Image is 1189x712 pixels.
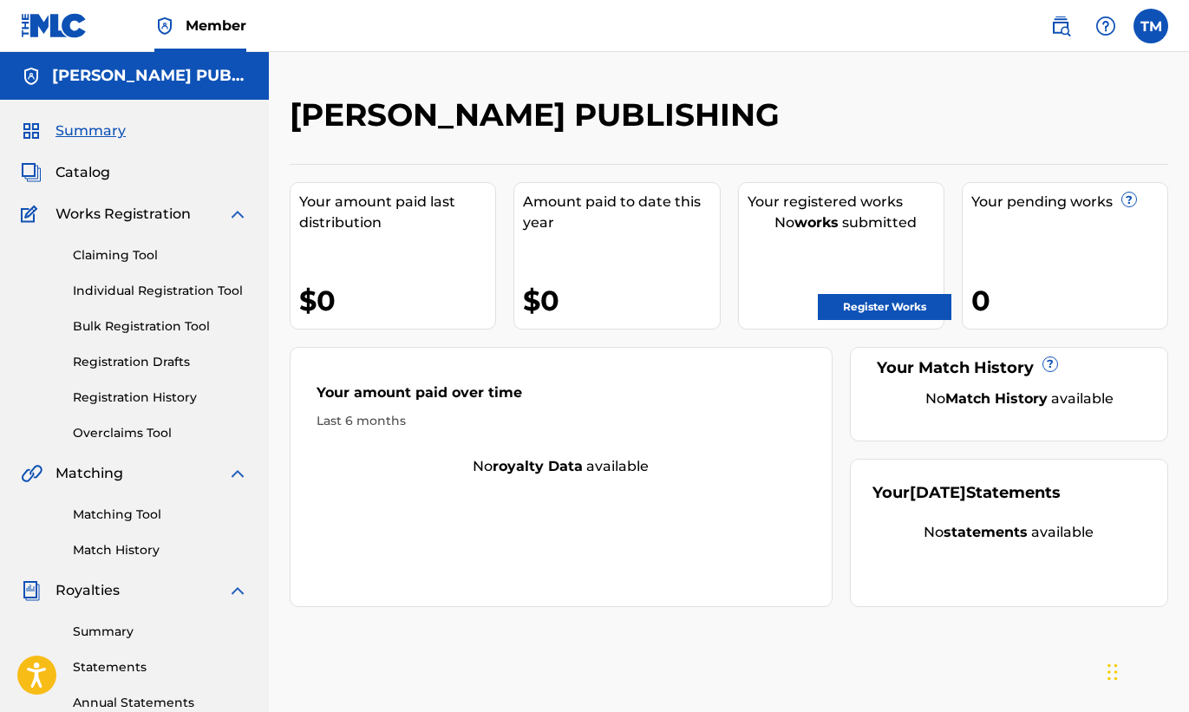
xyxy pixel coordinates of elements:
[523,281,719,320] div: $0
[1095,16,1116,36] img: help
[73,694,248,712] a: Annual Statements
[73,424,248,442] a: Overclaims Tool
[910,483,966,502] span: [DATE]
[317,382,806,412] div: Your amount paid over time
[73,353,248,371] a: Registration Drafts
[227,204,248,225] img: expand
[56,580,120,601] span: Royalties
[1043,357,1057,371] span: ?
[73,282,248,300] a: Individual Registration Tool
[227,463,248,484] img: expand
[73,246,248,265] a: Claiming Tool
[894,389,1146,409] div: No available
[56,204,191,225] span: Works Registration
[1050,16,1071,36] img: search
[1107,646,1118,698] div: Drag
[21,13,88,38] img: MLC Logo
[1043,9,1078,43] a: Public Search
[73,389,248,407] a: Registration History
[73,623,248,641] a: Summary
[56,121,126,141] span: Summary
[154,16,175,36] img: Top Rightsholder
[872,522,1146,543] div: No available
[493,458,583,474] strong: royalty data
[73,317,248,336] a: Bulk Registration Tool
[56,463,123,484] span: Matching
[56,162,110,183] span: Catalog
[317,412,806,430] div: Last 6 months
[21,204,43,225] img: Works Registration
[971,281,1167,320] div: 0
[523,192,719,233] div: Amount paid to date this year
[291,456,832,477] div: No available
[872,481,1061,505] div: Your Statements
[21,66,42,87] img: Accounts
[1102,629,1189,712] iframe: Chat Widget
[1088,9,1123,43] div: Help
[227,580,248,601] img: expand
[299,281,495,320] div: $0
[73,541,248,559] a: Match History
[52,66,248,86] h5: TOBIN MORI PUBLISHING
[73,506,248,524] a: Matching Tool
[21,463,42,484] img: Matching
[1140,457,1189,597] iframe: Resource Center
[872,356,1146,380] div: Your Match History
[186,16,246,36] span: Member
[945,390,1048,407] strong: Match History
[818,294,951,320] a: Register Works
[21,121,126,141] a: SummarySummary
[794,214,839,231] strong: works
[299,192,495,233] div: Your amount paid last distribution
[290,95,788,134] h2: [PERSON_NAME] PUBLISHING
[971,192,1167,212] div: Your pending works
[944,524,1028,540] strong: statements
[21,121,42,141] img: Summary
[21,580,42,601] img: Royalties
[73,658,248,676] a: Statements
[748,212,944,233] div: No submitted
[1133,9,1168,43] div: User Menu
[21,162,110,183] a: CatalogCatalog
[748,192,944,212] div: Your registered works
[21,162,42,183] img: Catalog
[1122,193,1136,206] span: ?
